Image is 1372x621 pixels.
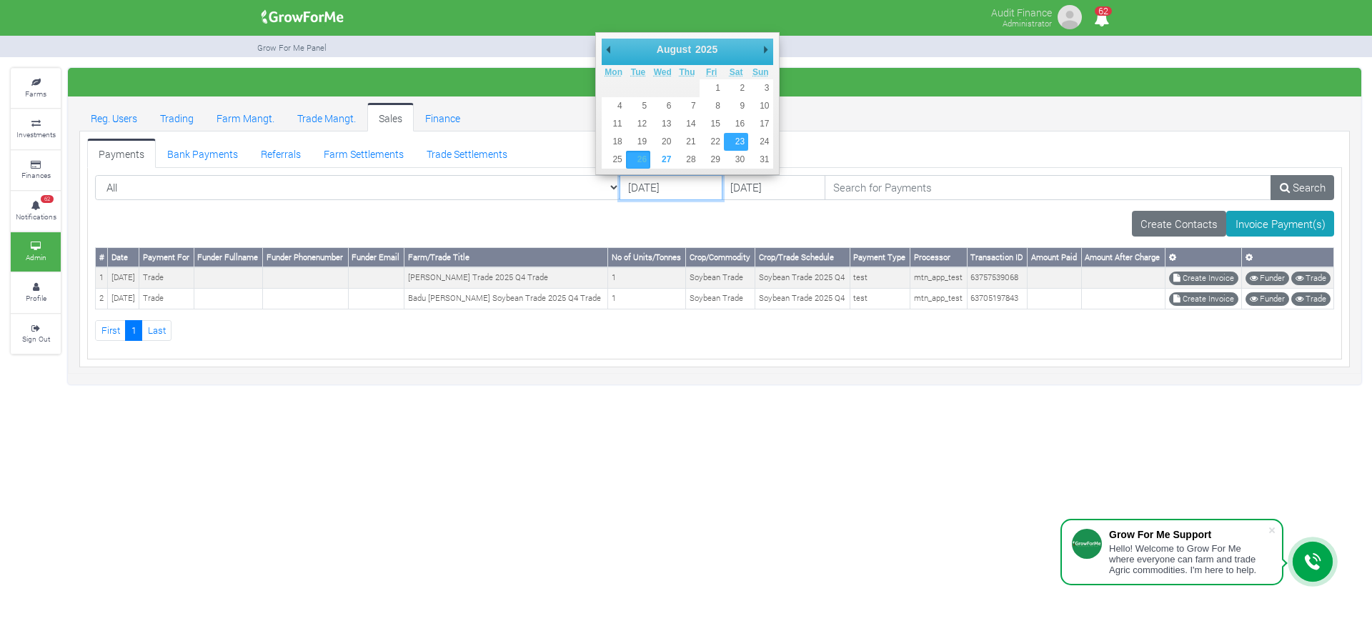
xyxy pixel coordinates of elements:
[404,248,608,267] th: Farm/Trade Title
[348,248,404,267] th: Funder Email
[263,248,348,267] th: Funder Phonenumber
[850,267,910,288] td: test
[626,133,650,151] button: 19
[1291,272,1331,285] a: Trade
[415,139,519,167] a: Trade Settlements
[724,97,748,115] button: 9
[16,129,56,139] small: Investments
[755,289,850,309] td: Soybean Trade 2025 Q4
[724,79,748,97] button: 2
[693,39,720,60] div: 2025
[967,267,1028,288] td: 63757539068
[16,212,56,222] small: Notifications
[95,320,1334,341] nav: Page Navigation
[967,289,1028,309] td: 63705197843
[724,115,748,133] button: 16
[11,109,61,149] a: Investments
[249,139,312,167] a: Referrals
[608,248,686,267] th: No of Units/Tonnes
[404,289,608,309] td: Badu [PERSON_NAME] Soybean Trade 2025 Q4 Trade
[156,139,249,167] a: Bank Payments
[752,67,769,77] abbr: Sunday
[108,248,139,267] th: Date
[139,289,194,309] td: Trade
[286,103,367,131] a: Trade Mangt.
[1246,272,1289,285] a: Funder
[108,267,139,288] td: [DATE]
[748,79,772,97] button: 3
[910,267,967,288] td: mtn_app_test
[26,252,46,262] small: Admin
[748,97,772,115] button: 10
[608,267,686,288] td: 1
[602,133,626,151] button: 18
[724,151,748,169] button: 30
[22,334,50,344] small: Sign Out
[96,248,108,267] th: #
[755,267,850,288] td: Soybean Trade 2025 Q4
[1246,292,1289,306] a: Funder
[626,151,650,169] button: 26
[79,103,149,131] a: Reg. Users
[655,39,693,60] div: August
[11,69,61,108] a: Farms
[680,67,695,77] abbr: Thursday
[1226,211,1334,237] a: Invoice Payment(s)
[686,289,755,309] td: Soybean Trade
[414,103,472,131] a: Finance
[748,151,772,169] button: 31
[650,115,675,133] button: 13
[1132,211,1227,237] a: Create Contacts
[205,103,286,131] a: Farm Mangt.
[41,195,54,204] span: 62
[675,151,699,169] button: 28
[700,151,724,169] button: 29
[967,248,1028,267] th: Transaction ID
[620,175,722,201] input: DD/MM/YYYY
[825,175,1272,201] input: Search for Payments
[139,267,194,288] td: Trade
[675,97,699,115] button: 7
[404,267,608,288] td: [PERSON_NAME] Trade 2025 Q4 Trade
[722,175,825,201] input: DD/MM/YYYY
[1081,248,1165,267] th: Amount After Charge
[96,289,108,309] td: 2
[11,232,61,272] a: Admin
[96,267,108,288] td: 1
[1055,3,1084,31] img: growforme image
[631,67,645,77] abbr: Tuesday
[21,170,51,180] small: Finances
[1095,6,1112,16] span: 62
[850,289,910,309] td: test
[194,248,263,267] th: Funder Fullname
[700,133,724,151] button: 22
[602,97,626,115] button: 4
[724,133,748,151] button: 23
[675,133,699,151] button: 21
[755,248,850,267] th: Crop/Trade Schedule
[910,248,967,267] th: Processor
[991,3,1052,20] p: Audit Finance
[1271,175,1334,201] a: Search
[675,115,699,133] button: 14
[650,97,675,115] button: 6
[700,97,724,115] button: 8
[626,115,650,133] button: 12
[626,97,650,115] button: 5
[11,314,61,354] a: Sign Out
[26,293,46,303] small: Profile
[11,273,61,312] a: Profile
[1028,248,1081,267] th: Amount Paid
[257,3,349,31] img: growforme image
[1169,292,1238,306] a: Create Invoice
[149,103,205,131] a: Trading
[1088,14,1115,27] a: 62
[95,320,126,341] a: First
[686,267,755,288] td: Soybean Trade
[1088,3,1115,35] i: Notifications
[1109,529,1268,540] div: Grow For Me Support
[367,103,414,131] a: Sales
[706,67,717,77] abbr: Friday
[910,289,967,309] td: mtn_app_test
[730,67,743,77] abbr: Saturday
